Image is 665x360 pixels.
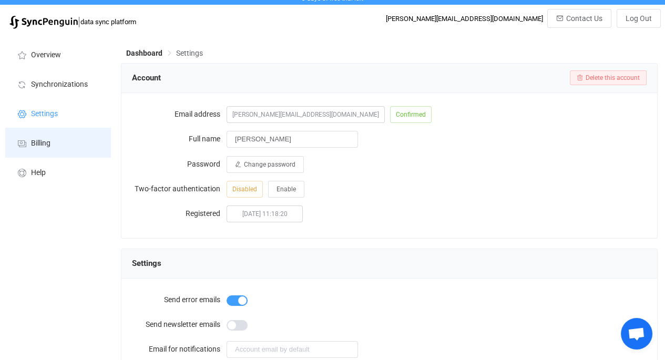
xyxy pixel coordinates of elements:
span: Overview [31,51,61,59]
span: [DATE] 11:18:20 [227,205,303,222]
span: Contact Us [566,14,602,23]
span: | [78,14,80,29]
label: Send newsletter emails [132,314,227,335]
label: Registered [132,203,227,224]
span: Confirmed [390,106,432,123]
a: |data sync platform [9,14,136,29]
span: data sync platform [80,18,136,26]
button: Change password [227,156,304,173]
a: Billing [5,128,110,157]
label: Password [132,153,227,174]
span: Enable [277,186,296,193]
a: Synchronizations [5,69,110,98]
span: Account [132,70,161,86]
span: Settings [176,49,203,57]
span: Help [31,169,46,177]
button: Contact Us [547,9,611,28]
label: Email address [132,104,227,125]
label: Full name [132,128,227,149]
label: Two-factor authentication [132,178,227,199]
img: syncpenguin.svg [9,16,78,29]
button: Enable [268,181,304,198]
span: Settings [31,110,58,118]
span: Delete this account [586,74,640,81]
span: Dashboard [126,49,162,57]
span: Change password [244,161,295,168]
span: Log Out [626,14,652,23]
input: Account email by default [227,341,358,358]
button: Delete this account [570,70,647,85]
span: Disabled [227,181,263,198]
a: Help [5,157,110,187]
div: Breadcrumb [126,49,203,57]
a: Overview [5,39,110,69]
a: Open chat [621,318,652,349]
label: Email for notifications [132,338,227,359]
button: Log Out [617,9,661,28]
div: [PERSON_NAME][EMAIL_ADDRESS][DOMAIN_NAME] [386,15,543,23]
span: [PERSON_NAME][EMAIL_ADDRESS][DOMAIN_NAME] [227,106,385,123]
span: Synchronizations [31,80,88,89]
a: Settings [5,98,110,128]
span: Billing [31,139,50,148]
label: Send error emails [132,289,227,310]
span: Settings [132,255,161,271]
